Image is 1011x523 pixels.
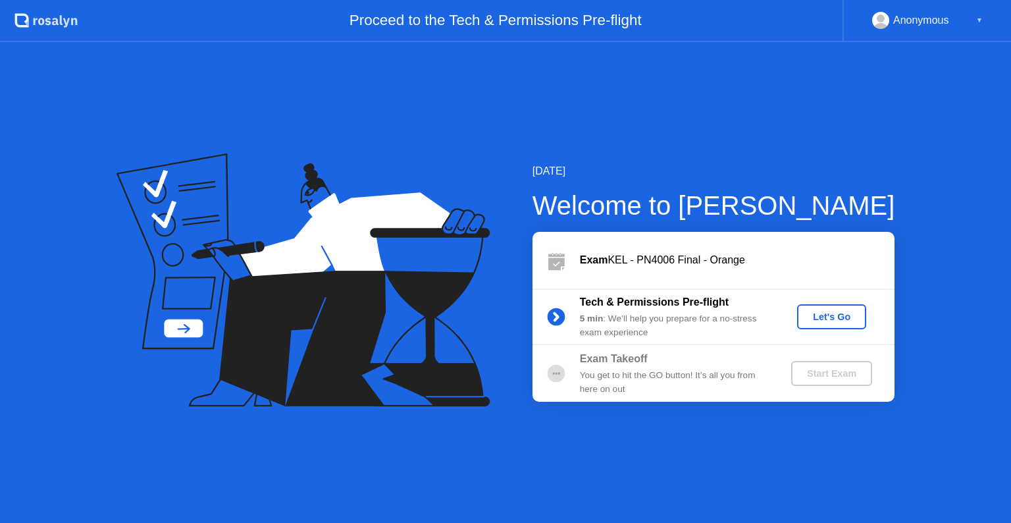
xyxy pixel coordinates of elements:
div: Start Exam [796,368,867,379]
b: Exam [580,254,608,265]
button: Start Exam [791,361,872,386]
div: You get to hit the GO button! It’s all you from here on out [580,369,769,396]
div: KEL - PN4006 Final - Orange [580,252,894,268]
div: ▼ [976,12,983,29]
b: Tech & Permissions Pre-flight [580,296,729,308]
div: Anonymous [893,12,949,29]
b: Exam Takeoff [580,353,648,364]
div: Welcome to [PERSON_NAME] [532,186,895,225]
div: [DATE] [532,163,895,179]
b: 5 min [580,314,604,323]
div: Let's Go [802,312,861,322]
button: Let's Go [797,304,866,329]
div: : We’ll help you prepare for a no-stress exam experience [580,312,769,339]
